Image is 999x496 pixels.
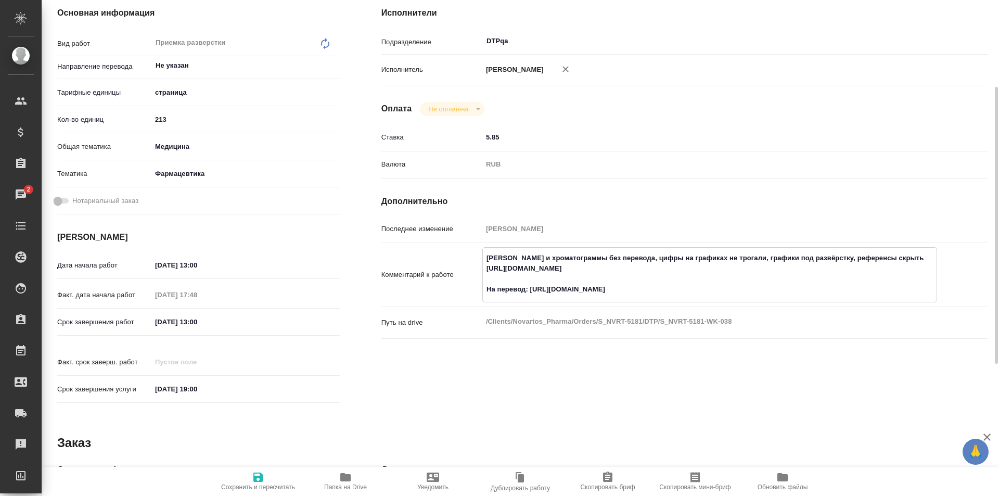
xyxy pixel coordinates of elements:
button: Дублировать работу [477,467,564,496]
input: Пустое поле [151,354,242,370]
span: Нотариальный заказ [72,196,138,206]
div: Медицина [151,138,340,156]
p: [PERSON_NAME] [482,65,544,75]
h4: [PERSON_NAME] [57,231,340,244]
h4: Основная информация [57,464,340,476]
input: ✎ Введи что-нибудь [151,381,242,397]
span: Папка на Drive [324,484,367,491]
h4: Исполнители [381,7,988,19]
p: Вид работ [57,39,151,49]
input: Пустое поле [151,287,242,302]
button: Скопировать мини-бриф [651,467,739,496]
div: страница [151,84,340,101]
h4: Дополнительно [381,195,988,208]
span: Обновить файлы [758,484,808,491]
span: Сохранить и пересчитать [221,484,295,491]
h4: Основная информация [57,7,340,19]
p: Комментарий к работе [381,270,482,280]
textarea: /Clients/Novartos_Pharma/Orders/S_NVRT-5181/DTP/S_NVRT-5181-WK-038 [482,313,937,330]
span: Скопировать бриф [580,484,635,491]
button: Сохранить и пересчитать [214,467,302,496]
p: Срок завершения работ [57,317,151,327]
div: RUB [482,156,937,173]
p: Путь на drive [381,317,482,328]
button: Не оплачена [425,105,471,113]
button: Open [931,40,933,42]
textarea: [PERSON_NAME] и хроматограммы без перевода, цифры на графиках не трогали, графики под развёрстку,... [483,249,937,298]
p: Последнее изменение [381,224,482,234]
p: Факт. дата начала работ [57,290,151,300]
input: Пустое поле [482,221,937,236]
p: Тарифные единицы [57,87,151,98]
p: Общая тематика [57,142,151,152]
button: Скопировать бриф [564,467,651,496]
input: ✎ Введи что-нибудь [151,314,242,329]
p: Дата начала работ [57,260,151,271]
button: Удалить исполнителя [554,58,577,81]
p: Тематика [57,169,151,179]
button: Папка на Drive [302,467,389,496]
p: Подразделение [381,37,482,47]
input: ✎ Введи что-нибудь [482,130,937,145]
span: 🙏 [967,441,984,463]
p: Срок завершения услуги [57,384,151,395]
p: Направление перевода [57,61,151,72]
div: Не оплачена [420,102,484,116]
p: Факт. срок заверш. работ [57,357,151,367]
button: Обновить файлы [739,467,826,496]
a: 2 [3,182,39,208]
span: Дублировать работу [491,485,550,492]
input: ✎ Введи что-нибудь [151,112,340,127]
h2: Заказ [57,435,91,451]
span: Скопировать мини-бриф [659,484,731,491]
button: Уведомить [389,467,477,496]
div: Фармацевтика [151,165,340,183]
p: Ставка [381,132,482,143]
h4: Дополнительно [381,464,988,476]
button: 🙏 [963,439,989,465]
p: Валюта [381,159,482,170]
input: ✎ Введи что-нибудь [151,258,242,273]
h4: Оплата [381,103,412,115]
span: 2 [20,184,36,195]
span: Уведомить [417,484,449,491]
p: Кол-во единиц [57,115,151,125]
button: Open [334,65,336,67]
p: Исполнитель [381,65,482,75]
